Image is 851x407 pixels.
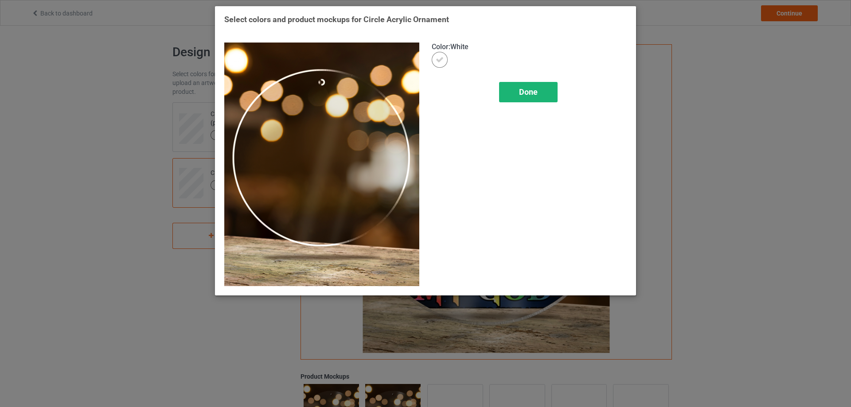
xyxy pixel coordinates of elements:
span: White [450,43,468,51]
span: Color [432,43,449,51]
img: circle-thumbnail.png [224,43,419,286]
span: Done [519,87,538,97]
span: Select colors and product mockups for Circle Acrylic Ornament [224,15,449,24]
h4: : [432,43,468,52]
